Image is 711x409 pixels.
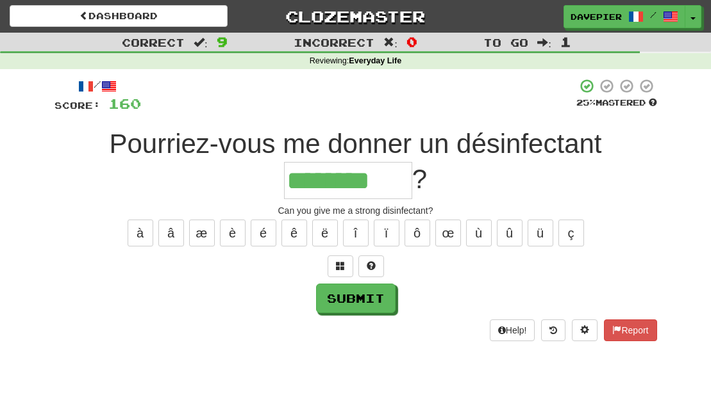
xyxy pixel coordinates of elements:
[564,5,685,28] a: davepier /
[158,220,184,246] button: â
[490,319,535,341] button: Help!
[576,97,657,109] div: Mastered
[54,78,141,94] div: /
[54,100,101,111] span: Score:
[10,5,228,27] a: Dashboard
[483,36,528,49] span: To go
[412,164,427,194] span: ?
[281,220,307,246] button: ê
[405,220,430,246] button: ô
[312,220,338,246] button: ë
[435,220,461,246] button: œ
[316,284,396,313] button: Submit
[374,220,399,246] button: ï
[194,37,208,48] span: :
[108,95,141,111] span: 160
[247,5,465,28] a: Clozemaster
[650,10,657,19] span: /
[541,319,565,341] button: Round history (alt+y)
[217,34,228,49] span: 9
[122,36,185,49] span: Correct
[528,220,553,246] button: ü
[466,220,492,246] button: ù
[537,37,551,48] span: :
[220,220,246,246] button: è
[328,255,353,277] button: Switch sentence to multiple choice alt+p
[571,11,622,22] span: davepier
[383,37,397,48] span: :
[497,220,523,246] button: û
[109,129,601,159] span: Pourriez-vous me donner un désinfectant
[251,220,276,246] button: é
[358,255,384,277] button: Single letter hint - you only get 1 per sentence and score half the points! alt+h
[576,97,596,108] span: 25 %
[558,220,584,246] button: ç
[294,36,374,49] span: Incorrect
[560,34,571,49] span: 1
[189,220,215,246] button: æ
[128,220,153,246] button: à
[406,34,417,49] span: 0
[54,204,657,217] div: Can you give me a strong disinfectant?
[604,319,657,341] button: Report
[349,56,401,65] strong: Everyday Life
[343,220,369,246] button: î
